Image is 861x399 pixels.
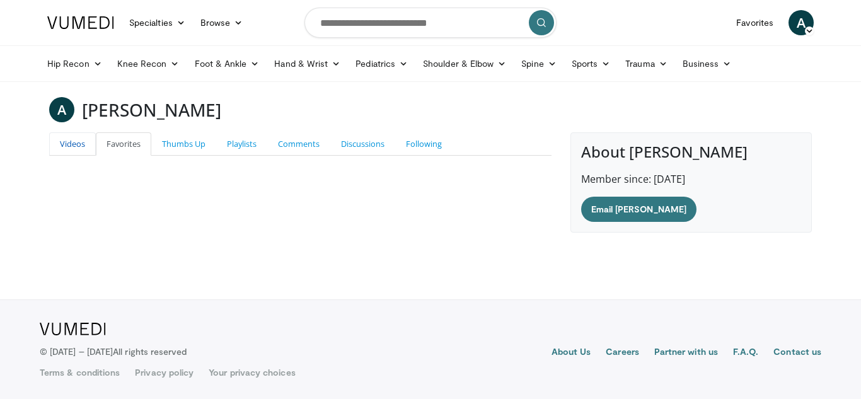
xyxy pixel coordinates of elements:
[113,346,187,357] span: All rights reserved
[49,97,74,122] a: A
[415,51,514,76] a: Shoulder & Elbow
[330,132,395,156] a: Discussions
[552,345,591,361] a: About Us
[789,10,814,35] a: A
[40,51,110,76] a: Hip Recon
[151,132,216,156] a: Thumbs Up
[606,345,639,361] a: Careers
[267,51,348,76] a: Hand & Wrist
[733,345,758,361] a: F.A.Q.
[187,51,267,76] a: Foot & Ankle
[110,51,187,76] a: Knee Recon
[209,366,295,379] a: Your privacy choices
[122,10,193,35] a: Specialties
[618,51,675,76] a: Trauma
[773,345,821,361] a: Contact us
[564,51,618,76] a: Sports
[675,51,739,76] a: Business
[193,10,251,35] a: Browse
[304,8,557,38] input: Search topics, interventions
[395,132,453,156] a: Following
[47,16,114,29] img: VuMedi Logo
[135,366,194,379] a: Privacy policy
[40,366,120,379] a: Terms & conditions
[49,132,96,156] a: Videos
[267,132,330,156] a: Comments
[82,97,221,122] h3: [PERSON_NAME]
[581,197,696,222] a: Email [PERSON_NAME]
[40,323,106,335] img: VuMedi Logo
[96,132,151,156] a: Favorites
[216,132,267,156] a: Playlists
[348,51,415,76] a: Pediatrics
[40,345,187,358] p: © [DATE] – [DATE]
[581,171,801,187] p: Member since: [DATE]
[514,51,563,76] a: Spine
[654,345,718,361] a: Partner with us
[581,143,801,161] h4: About [PERSON_NAME]
[729,10,781,35] a: Favorites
